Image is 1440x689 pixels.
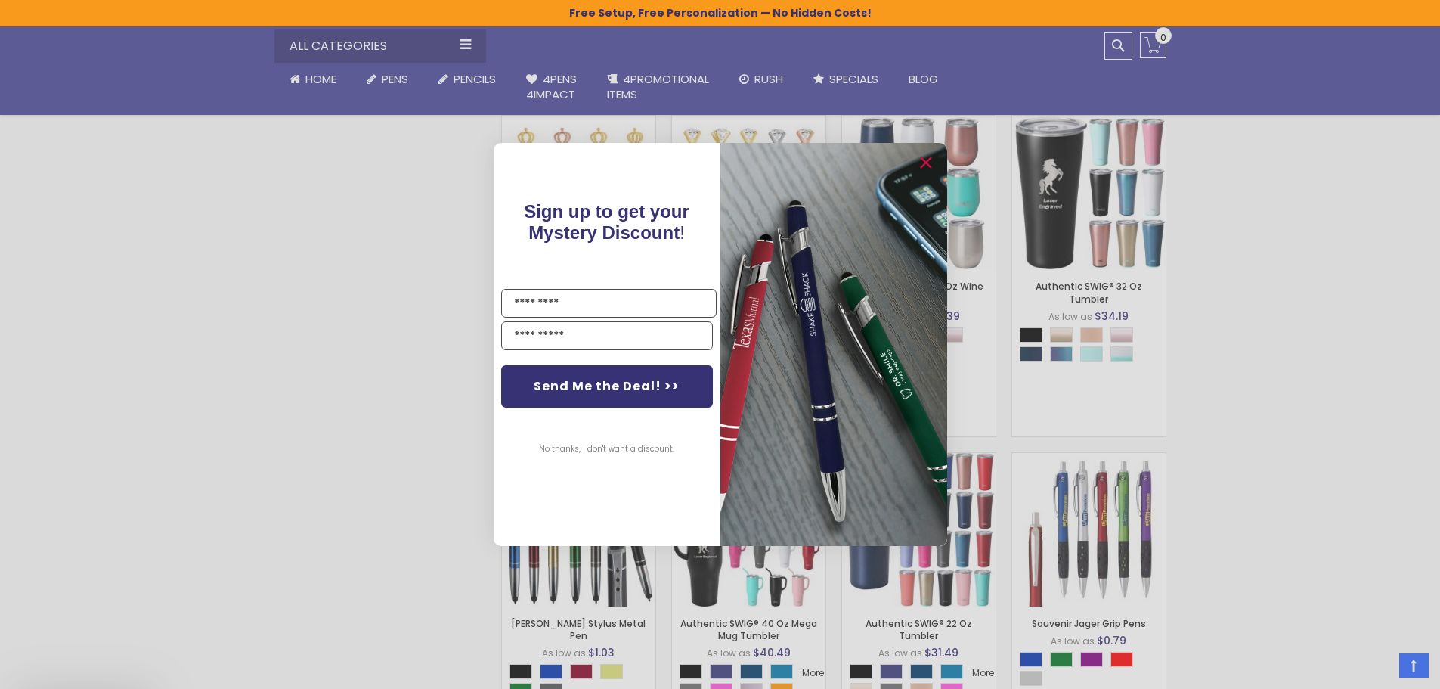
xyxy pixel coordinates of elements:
input: YOUR EMAIL [501,321,713,350]
button: No thanks, I don't want a discount. [531,430,682,468]
button: Close dialog [914,151,938,175]
button: Send Me the Deal! >> [501,365,713,408]
span: ! [524,201,689,243]
img: 081b18bf-2f98-4675-a917-09431eb06994.jpeg [720,143,947,546]
span: Sign up to get your Mystery Discount [524,201,689,243]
